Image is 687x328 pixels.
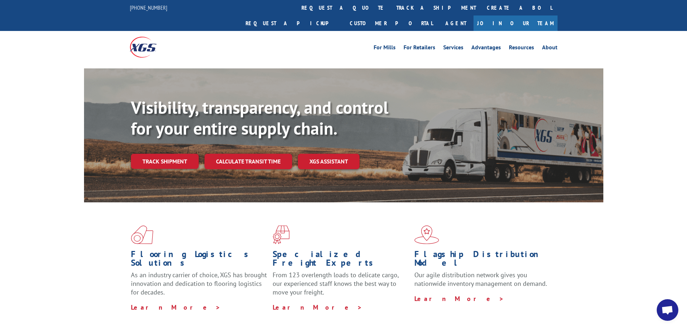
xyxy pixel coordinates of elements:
a: Join Our Team [474,15,558,31]
a: Agent [438,15,474,31]
a: Learn More > [273,303,362,311]
img: xgs-icon-flagship-distribution-model-red [414,225,439,244]
h1: Flooring Logistics Solutions [131,250,267,271]
a: Learn More > [414,295,504,303]
a: Request a pickup [240,15,344,31]
span: As an industry carrier of choice, XGS has brought innovation and dedication to flooring logistics... [131,271,267,296]
a: Track shipment [131,154,199,169]
a: Resources [509,45,534,53]
a: XGS ASSISTANT [298,154,360,169]
img: xgs-icon-focused-on-flooring-red [273,225,290,244]
a: For Retailers [404,45,435,53]
a: About [542,45,558,53]
h1: Flagship Distribution Model [414,250,551,271]
h1: Specialized Freight Experts [273,250,409,271]
a: Customer Portal [344,15,438,31]
a: Advantages [471,45,501,53]
a: For Mills [374,45,396,53]
a: Services [443,45,463,53]
b: Visibility, transparency, and control for your entire supply chain. [131,96,388,139]
p: From 123 overlength loads to delicate cargo, our experienced staff knows the best way to move you... [273,271,409,303]
a: Learn More > [131,303,221,311]
img: xgs-icon-total-supply-chain-intelligence-red [131,225,153,244]
a: [PHONE_NUMBER] [130,4,167,11]
a: Calculate transit time [204,154,292,169]
a: Open chat [657,299,678,321]
span: Our agile distribution network gives you nationwide inventory management on demand. [414,271,547,288]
